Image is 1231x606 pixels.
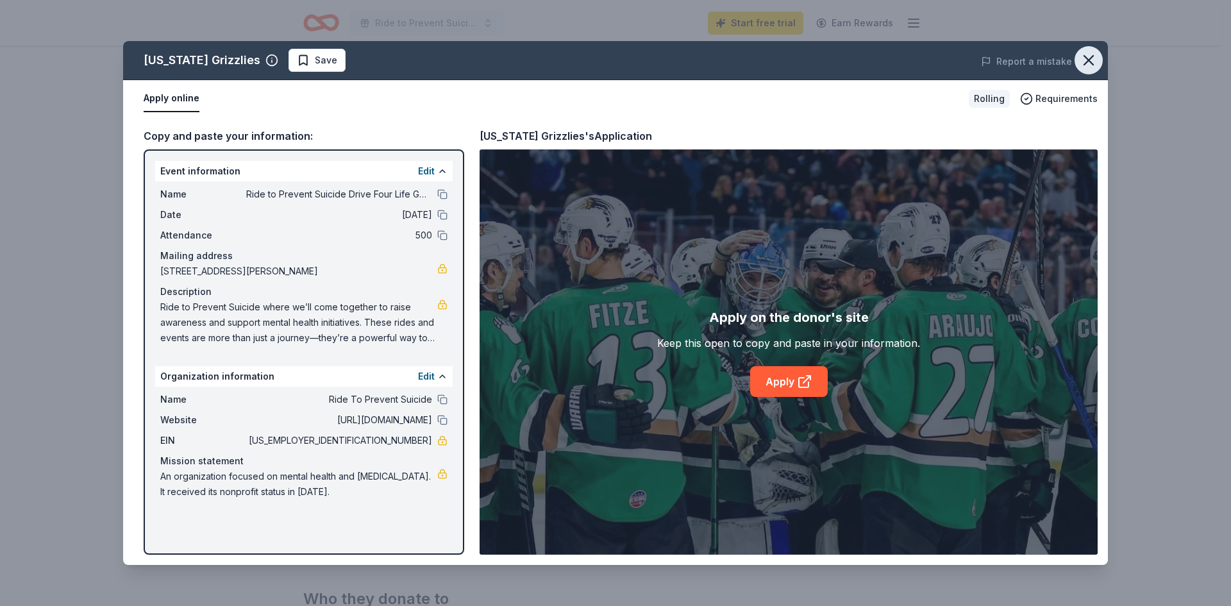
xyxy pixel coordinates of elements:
[969,90,1010,108] div: Rolling
[657,335,920,351] div: Keep this open to copy and paste in your information.
[160,228,246,243] span: Attendance
[709,307,869,328] div: Apply on the donor's site
[144,50,260,71] div: [US_STATE] Grizzlies
[155,366,453,387] div: Organization information
[160,187,246,202] span: Name
[1035,91,1098,106] span: Requirements
[144,128,464,144] div: Copy and paste your information:
[246,412,432,428] span: [URL][DOMAIN_NAME]
[160,433,246,448] span: EIN
[160,299,437,346] span: Ride to Prevent Suicide where we’ll come together to raise awareness and support mental health in...
[315,53,337,68] span: Save
[160,248,448,264] div: Mailing address
[144,85,199,112] button: Apply online
[160,453,448,469] div: Mission statement
[155,161,453,181] div: Event information
[160,207,246,223] span: Date
[750,366,828,397] a: Apply
[160,469,437,500] span: An organization focused on mental health and [MEDICAL_DATA]. It received its nonprofit status in ...
[246,392,432,407] span: Ride To Prevent Suicide
[418,164,435,179] button: Edit
[289,49,346,72] button: Save
[246,187,432,202] span: Ride to Prevent Suicide Drive Four Life Golf Tournament
[246,207,432,223] span: [DATE]
[480,128,652,144] div: [US_STATE] Grizzlies's Application
[246,433,432,448] span: [US_EMPLOYER_IDENTIFICATION_NUMBER]
[160,284,448,299] div: Description
[418,369,435,384] button: Edit
[1020,91,1098,106] button: Requirements
[160,264,437,279] span: [STREET_ADDRESS][PERSON_NAME]
[160,392,246,407] span: Name
[246,228,432,243] span: 500
[160,412,246,428] span: Website
[981,54,1072,69] button: Report a mistake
